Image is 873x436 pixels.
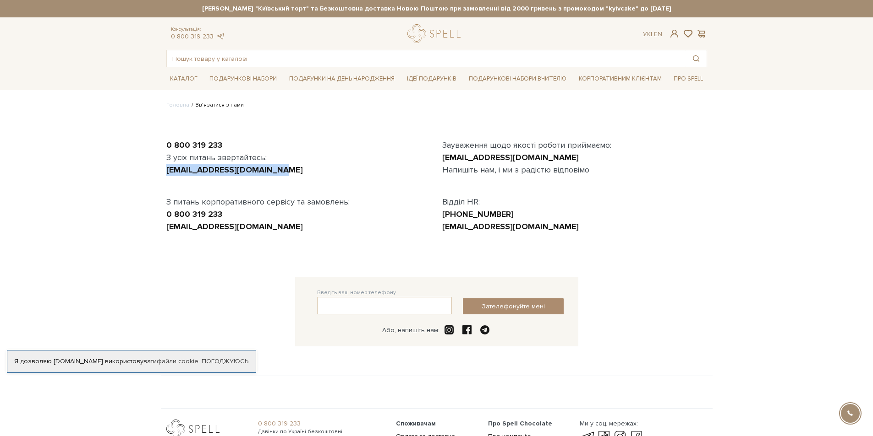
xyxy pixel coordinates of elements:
button: Зателефонуйте мені [463,298,564,314]
span: Дзвінки по Україні безкоштовні [258,428,385,436]
a: Каталог [166,72,201,86]
li: Зв’язатися з нами [189,101,244,109]
button: Пошук товару у каталозі [686,50,707,67]
a: Ідеї подарунків [403,72,460,86]
a: Подарункові набори [206,72,280,86]
strong: [PERSON_NAME] "Київський торт" та Безкоштовна доставка Новою Поштою при замовленні від 2000 гриве... [166,5,707,13]
span: Споживачам [396,420,436,427]
a: En [654,30,662,38]
a: Головна [166,102,189,108]
div: З усіх питань звертайтесь: З питань корпоративного сервісу та замовлень: [161,139,437,233]
a: [EMAIL_ADDRESS][DOMAIN_NAME] [166,165,303,175]
a: Про Spell [670,72,707,86]
a: [EMAIL_ADDRESS][DOMAIN_NAME] [442,152,579,162]
a: 0 800 319 233 [166,209,222,219]
a: 0 800 319 233 [258,420,385,428]
a: 0 800 319 233 [171,32,214,40]
label: Введіть ваш номер телефону [317,289,396,297]
a: файли cookie [157,357,198,365]
div: Або, напишіть нам: [382,326,439,334]
a: telegram [216,32,225,40]
div: Зауваження щодо якості роботи приймаємо: Напишіть нам, і ми з радістю відповімо Відділ HR: [437,139,713,233]
a: logo [407,24,465,43]
span: Про Spell Chocolate [488,420,552,427]
span: Консультація: [171,27,225,32]
div: Я дозволяю [DOMAIN_NAME] використовувати [7,357,256,366]
input: Пошук товару у каталозі [167,50,686,67]
div: Ми у соц. мережах: [580,420,644,428]
a: Корпоративним клієнтам [575,72,665,86]
a: Погоджуюсь [202,357,248,366]
a: [EMAIL_ADDRESS][DOMAIN_NAME] [442,221,579,231]
a: 0 800 319 233 [166,140,222,150]
div: Ук [643,30,662,38]
a: [PHONE_NUMBER] [442,209,514,219]
span: | [651,30,652,38]
a: Подарункові набори Вчителю [465,71,570,86]
a: Подарунки на День народження [286,72,398,86]
a: [EMAIL_ADDRESS][DOMAIN_NAME] [166,221,303,231]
